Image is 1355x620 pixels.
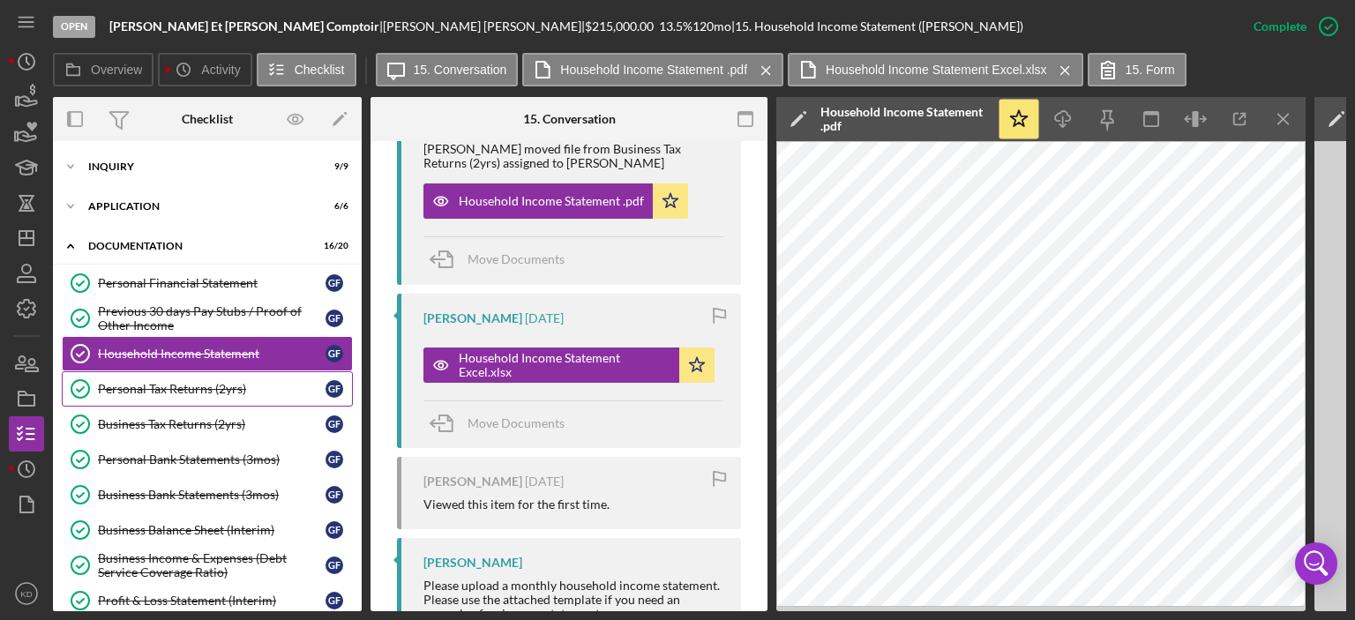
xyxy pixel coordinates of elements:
[62,548,353,583] a: Business Income & Expenses (Debt Service Coverage Ratio)GF
[98,347,326,361] div: Household Income Statement
[423,347,715,383] button: Household Income Statement Excel.xlsx
[326,274,343,292] div: G F
[423,237,582,281] button: Move Documents
[62,301,353,336] a: Previous 30 days Pay Stubs / Proof of Other IncomeGF
[423,311,522,325] div: [PERSON_NAME]
[459,351,670,379] div: Household Income Statement Excel.xlsx
[731,19,1023,34] div: | 15. Household Income Statement ([PERSON_NAME])
[98,382,326,396] div: Personal Tax Returns (2yrs)
[1236,9,1346,44] button: Complete
[788,53,1083,86] button: Household Income Statement Excel.xlsx
[522,53,783,86] button: Household Income Statement .pdf
[525,311,564,325] time: 2025-08-15 17:58
[423,497,610,512] div: Viewed this item for the first time.
[98,276,326,290] div: Personal Financial Statement
[525,474,564,489] time: 2025-08-15 17:57
[62,407,353,442] a: Business Tax Returns (2yrs)GF
[383,19,585,34] div: [PERSON_NAME] [PERSON_NAME] |
[423,556,522,570] div: [PERSON_NAME]
[659,19,692,34] div: 13.5 %
[98,594,326,608] div: Profit & Loss Statement (Interim)
[182,112,233,126] div: Checklist
[317,201,348,212] div: 6 / 6
[98,523,326,537] div: Business Balance Sheet (Interim)
[523,112,616,126] div: 15. Conversation
[109,19,383,34] div: |
[53,53,153,86] button: Overview
[62,583,353,618] a: Profit & Loss Statement (Interim)GF
[326,451,343,468] div: G F
[423,183,688,219] button: Household Income Statement .pdf
[468,415,565,430] span: Move Documents
[326,415,343,433] div: G F
[423,142,723,170] div: [PERSON_NAME] moved file from Business Tax Returns (2yrs) assigned to [PERSON_NAME]
[91,63,142,77] label: Overview
[62,336,353,371] a: Household Income StatementGF
[62,265,353,301] a: Personal Financial StatementGF
[62,477,353,512] a: Business Bank Statements (3mos)GF
[98,304,326,332] div: Previous 30 days Pay Stubs / Proof of Other Income
[317,241,348,251] div: 16 / 20
[560,63,747,77] label: Household Income Statement .pdf
[468,251,565,266] span: Move Documents
[98,452,326,467] div: Personal Bank Statements (3mos)
[20,589,32,599] text: KD
[98,551,326,579] div: Business Income & Expenses (Debt Service Coverage Ratio)
[98,488,326,502] div: Business Bank Statements (3mos)
[1254,9,1306,44] div: Complete
[201,63,240,77] label: Activity
[826,63,1047,77] label: Household Income Statement Excel.xlsx
[295,63,345,77] label: Checklist
[326,557,343,574] div: G F
[158,53,251,86] button: Activity
[9,576,44,611] button: KD
[88,161,304,172] div: Inquiry
[326,380,343,398] div: G F
[692,19,731,34] div: 120 mo
[423,401,582,445] button: Move Documents
[88,201,304,212] div: Application
[820,105,988,133] div: Household Income Statement .pdf
[62,512,353,548] a: Business Balance Sheet (Interim)GF
[109,19,379,34] b: [PERSON_NAME] Et [PERSON_NAME] Comptoir
[376,53,519,86] button: 15. Conversation
[98,417,326,431] div: Business Tax Returns (2yrs)
[459,194,644,208] div: Household Income Statement .pdf
[1295,542,1337,585] div: Open Intercom Messenger
[1126,63,1175,77] label: 15. Form
[326,521,343,539] div: G F
[62,371,353,407] a: Personal Tax Returns (2yrs)GF
[88,241,304,251] div: Documentation
[423,474,522,489] div: [PERSON_NAME]
[326,310,343,327] div: G F
[62,442,353,477] a: Personal Bank Statements (3mos)GF
[326,592,343,609] div: G F
[326,486,343,504] div: G F
[326,345,343,362] div: G F
[585,19,659,34] div: $215,000.00
[317,161,348,172] div: 9 / 9
[414,63,507,77] label: 15. Conversation
[1088,53,1187,86] button: 15. Form
[53,16,95,38] div: Open
[257,53,356,86] button: Checklist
